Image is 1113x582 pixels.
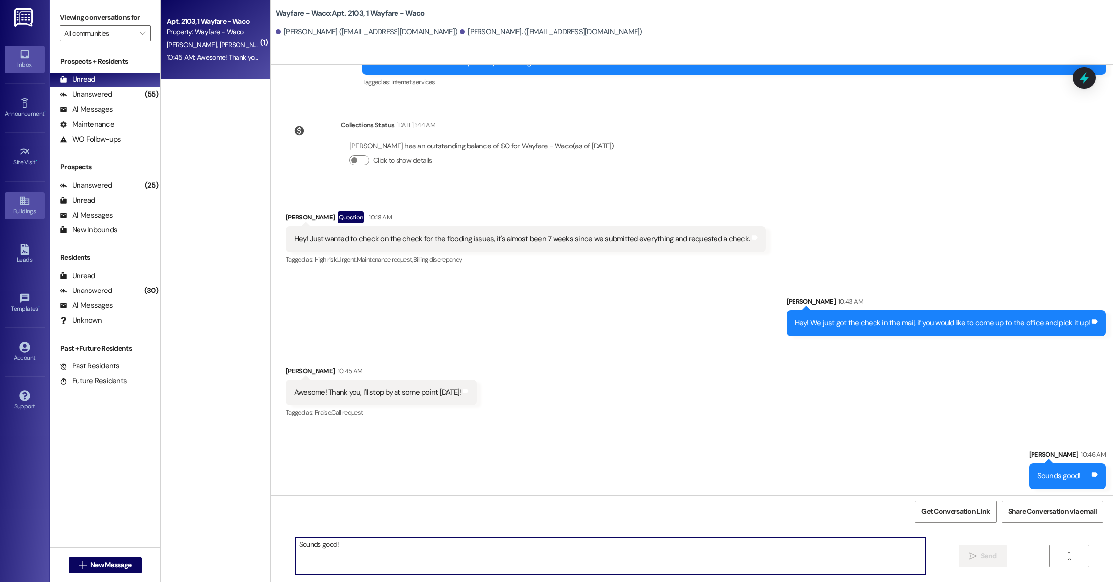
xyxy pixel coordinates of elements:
[315,255,338,264] span: High risk ,
[286,252,766,267] div: Tagged as:
[338,211,364,223] div: Question
[167,27,259,37] div: Property: Wayfare - Waco
[60,271,95,281] div: Unread
[286,211,766,227] div: [PERSON_NAME]
[142,87,160,102] div: (55)
[335,366,363,376] div: 10:45 AM
[337,255,356,264] span: Urgent ,
[142,283,160,298] div: (30)
[50,162,160,172] div: Prospects
[44,109,46,116] span: •
[60,286,112,296] div: Unanswered
[969,552,977,560] i: 
[460,27,642,37] div: [PERSON_NAME]. ([EMAIL_ADDRESS][DOMAIN_NAME])
[5,290,45,317] a: Templates •
[391,78,435,86] span: Internet services
[286,366,477,380] div: [PERSON_NAME]
[276,8,425,19] b: Wayfare - Waco: Apt. 2103, 1 Wayfare - Waco
[60,134,121,145] div: WO Follow-ups
[60,104,113,115] div: All Messages
[373,155,432,166] label: Click to show details
[921,507,990,517] span: Get Conversation Link
[5,241,45,268] a: Leads
[357,255,413,264] span: Maintenance request ,
[5,339,45,365] a: Account
[1037,471,1081,481] div: Sounds good!
[38,304,40,311] span: •
[60,74,95,85] div: Unread
[60,119,114,130] div: Maintenance
[959,545,1007,567] button: Send
[1002,501,1103,523] button: Share Conversation via email
[90,560,131,570] span: New Message
[60,10,151,25] label: Viewing conversations for
[394,120,435,130] div: [DATE] 1:44 AM
[69,557,142,573] button: New Message
[1065,552,1073,560] i: 
[5,387,45,414] a: Support
[5,192,45,219] a: Buildings
[5,144,45,170] a: Site Visit •
[60,376,127,386] div: Future Residents
[60,195,95,206] div: Unread
[836,296,863,307] div: 10:43 AM
[286,405,477,420] div: Tagged as:
[294,387,461,398] div: Awesome! Thank you, I'll stop by at some point [DATE]!
[142,178,160,193] div: (25)
[5,46,45,73] a: Inbox
[50,56,160,67] div: Prospects + Residents
[1029,449,1106,463] div: [PERSON_NAME]
[1078,449,1106,460] div: 10:46 AM
[276,27,457,37] div: [PERSON_NAME] ([EMAIL_ADDRESS][DOMAIN_NAME])
[140,29,145,37] i: 
[294,234,750,244] div: Hey! Just wanted to check on the check for the flooding issues, it's almost been 7 weeks since we...
[167,53,351,62] div: 10:45 AM: Awesome! Thank you, I'll stop by at some point [DATE]!
[1008,507,1097,517] span: Share Conversation via email
[366,212,392,222] div: 10:18 AM
[331,408,363,417] span: Call request
[60,89,112,100] div: Unanswered
[219,40,269,49] span: [PERSON_NAME]
[915,501,996,523] button: Get Conversation Link
[60,300,113,311] div: All Messages
[36,157,37,164] span: •
[315,408,331,417] span: Praise ,
[981,551,996,561] span: Send
[787,296,1106,310] div: [PERSON_NAME]
[341,120,394,130] div: Collections Status
[349,141,614,151] div: [PERSON_NAME] has an outstanding balance of $0 for Wayfare - Waco (as of [DATE])
[60,315,102,326] div: Unknown
[50,252,160,263] div: Residents
[413,255,462,264] span: Billing discrepancy
[60,361,120,371] div: Past Residents
[64,25,135,41] input: All communities
[79,561,86,569] i: 
[167,40,220,49] span: [PERSON_NAME]
[14,8,35,27] img: ResiDesk Logo
[167,16,259,27] div: Apt. 2103, 1 Wayfare - Waco
[60,180,112,191] div: Unanswered
[362,75,1106,89] div: Tagged as:
[60,225,117,235] div: New Inbounds
[50,343,160,354] div: Past + Future Residents
[795,318,1090,328] div: Hey! We just got the check in the mail, if you would like to come up to the office and pick it up!
[60,210,113,220] div: All Messages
